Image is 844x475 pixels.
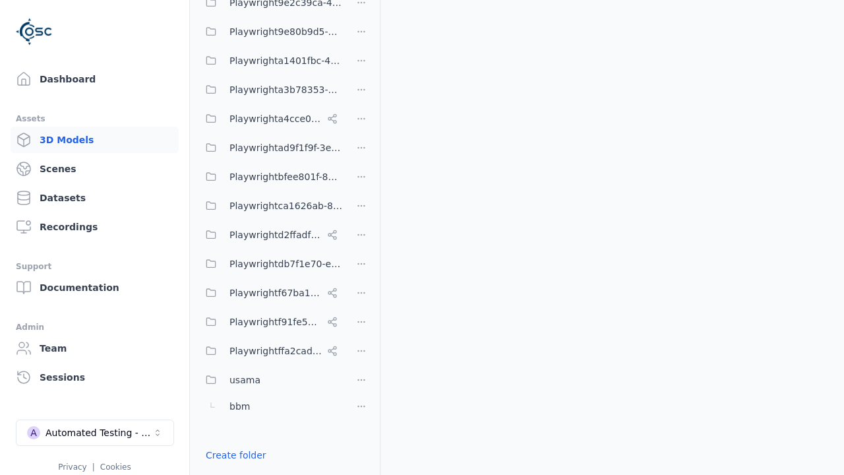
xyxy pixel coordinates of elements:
[229,398,250,414] span: bbm
[11,364,179,391] a: Sessions
[11,335,179,362] a: Team
[100,462,131,472] a: Cookies
[198,367,343,393] button: usama
[27,426,40,439] div: A
[229,198,343,214] span: Playwrightca1626ab-8cec-4ddc-b85a-2f9392fe08d1
[198,443,274,467] button: Create folder
[198,393,343,420] button: bbm
[198,193,343,219] button: Playwrightca1626ab-8cec-4ddc-b85a-2f9392fe08d1
[229,140,343,156] span: Playwrightad9f1f9f-3e6a-4231-8f19-c506bf64a382
[11,274,179,301] a: Documentation
[198,222,343,248] button: Playwrightd2ffadf0-c973-454c-8fcf-dadaeffcb802
[11,66,179,92] a: Dashboard
[229,227,322,243] span: Playwrightd2ffadf0-c973-454c-8fcf-dadaeffcb802
[198,77,343,103] button: Playwrighta3b78353-5999-46c5-9eab-70007203469a
[229,256,343,272] span: Playwrightdb7f1e70-e54d-4da7-b38d-464ac70cc2ba
[198,309,343,335] button: Playwrightf91fe523-dd75-44f3-a953-451f6070cb42
[45,426,152,439] div: Automated Testing - Playwright
[198,280,343,306] button: Playwrightf67ba199-386a-42d1-aebc-3b37e79c7296
[229,82,343,98] span: Playwrighta3b78353-5999-46c5-9eab-70007203469a
[198,106,343,132] button: Playwrighta4cce06a-a8e6-4c0d-bfc1-93e8d78d750a
[206,449,266,462] a: Create folder
[229,314,322,330] span: Playwrightf91fe523-dd75-44f3-a953-451f6070cb42
[229,169,343,185] span: Playwrightbfee801f-8be1-42a6-b774-94c49e43b650
[11,185,179,211] a: Datasets
[198,164,343,190] button: Playwrightbfee801f-8be1-42a6-b774-94c49e43b650
[198,338,343,364] button: Playwrightffa2cad8-0214-4c2f-a758-8e9593c5a37e
[198,135,343,161] button: Playwrightad9f1f9f-3e6a-4231-8f19-c506bf64a382
[16,259,173,274] div: Support
[229,24,343,40] span: Playwright9e80b9d5-ab0b-4e8f-a3de-da46b25b8298
[229,285,322,301] span: Playwrightf67ba199-386a-42d1-aebc-3b37e79c7296
[11,156,179,182] a: Scenes
[16,420,174,446] button: Select a workspace
[16,319,173,335] div: Admin
[198,251,343,277] button: Playwrightdb7f1e70-e54d-4da7-b38d-464ac70cc2ba
[229,53,343,69] span: Playwrighta1401fbc-43d7-48dd-a309-be935d99d708
[198,47,343,74] button: Playwrighta1401fbc-43d7-48dd-a309-be935d99d708
[16,111,173,127] div: Assets
[11,127,179,153] a: 3D Models
[229,343,322,359] span: Playwrightffa2cad8-0214-4c2f-a758-8e9593c5a37e
[229,372,260,388] span: usama
[92,462,95,472] span: |
[198,18,343,45] button: Playwright9e80b9d5-ab0b-4e8f-a3de-da46b25b8298
[229,111,322,127] span: Playwrighta4cce06a-a8e6-4c0d-bfc1-93e8d78d750a
[11,214,179,240] a: Recordings
[58,462,86,472] a: Privacy
[16,13,53,50] img: Logo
